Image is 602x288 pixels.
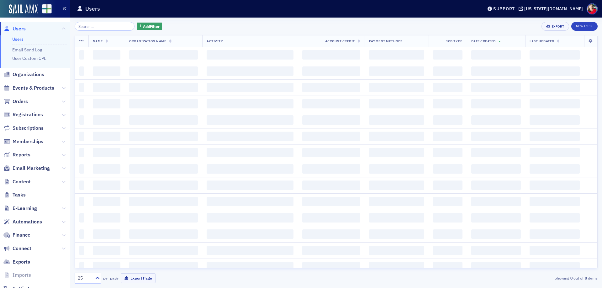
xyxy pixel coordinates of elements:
span: Finance [13,232,30,238]
span: ‌ [471,115,521,125]
span: Events & Products [13,85,54,92]
span: ‌ [129,115,198,125]
span: ‌ [471,50,521,60]
span: ‌ [129,83,198,92]
span: ‌ [93,83,121,92]
div: [US_STATE][DOMAIN_NAME] [524,6,583,12]
span: ‌ [433,181,462,190]
span: ‌ [79,132,84,141]
span: Organization Name [129,39,166,43]
span: ‌ [129,197,198,206]
a: Users [12,36,24,42]
span: ‌ [79,66,84,76]
span: ‌ [93,246,121,255]
span: ‌ [530,132,580,141]
span: ‌ [129,66,198,76]
span: ‌ [369,246,424,255]
span: ‌ [433,66,462,76]
span: ‌ [129,99,198,108]
a: User Custom CPE [12,55,46,61]
a: Reports [3,151,30,158]
div: Support [493,6,515,12]
span: ‌ [79,229,84,239]
a: New User [571,22,598,31]
span: ‌ [93,164,121,174]
span: ‌ [433,148,462,157]
span: Connect [13,245,31,252]
img: SailAMX [42,4,52,14]
span: ‌ [93,148,121,157]
a: Email Marketing [3,165,50,172]
span: ‌ [471,83,521,92]
span: ‌ [530,164,580,174]
span: ‌ [369,99,424,108]
span: ‌ [530,213,580,223]
span: ‌ [79,213,84,223]
a: E-Learning [3,205,37,212]
span: ‌ [207,99,293,108]
span: ‌ [93,50,121,60]
span: ‌ [93,99,121,108]
span: Profile [587,3,598,14]
span: ‌ [302,181,360,190]
span: ‌ [129,262,198,271]
span: Tasks [13,191,26,198]
span: ‌ [369,148,424,157]
span: ‌ [93,115,121,125]
span: ‌ [207,229,293,239]
span: Payment Methods [369,39,403,43]
span: ‌ [207,164,293,174]
span: ‌ [530,66,580,76]
span: ‌ [302,197,360,206]
span: ‌ [433,83,462,92]
span: ‌ [369,83,424,92]
span: ‌ [369,164,424,174]
span: ‌ [471,164,521,174]
span: ‌ [369,132,424,141]
strong: 0 [569,275,573,281]
span: ‌ [93,229,121,239]
span: Automations [13,218,42,225]
span: ‌ [79,246,84,255]
span: ‌ [369,181,424,190]
span: Content [13,178,31,185]
span: ‌ [93,213,121,223]
span: ‌ [471,132,521,141]
span: ‌ [369,229,424,239]
span: ‌ [93,132,121,141]
span: ‌ [433,246,462,255]
a: Exports [3,259,30,265]
span: ‌ [471,99,521,108]
span: Account Credit [325,39,355,43]
h1: Users [85,5,100,13]
span: ‌ [302,213,360,223]
span: ‌ [433,229,462,239]
span: ‌ [129,132,198,141]
span: ‌ [369,262,424,271]
span: ‌ [302,83,360,92]
span: ‌ [530,99,580,108]
span: ‌ [302,164,360,174]
span: ‌ [471,246,521,255]
span: ‌ [369,50,424,60]
span: ‌ [302,66,360,76]
span: ‌ [207,262,293,271]
span: Exports [13,259,30,265]
span: ‌ [79,50,84,60]
span: ‌ [433,50,462,60]
span: ‌ [471,229,521,239]
a: Registrations [3,111,43,118]
span: ‌ [471,262,521,271]
span: ‌ [530,181,580,190]
span: ‌ [433,197,462,206]
span: ‌ [530,148,580,157]
span: ‌ [433,132,462,141]
strong: 0 [584,275,588,281]
span: ‌ [93,262,121,271]
div: Export [552,25,564,28]
a: Organizations [3,71,44,78]
span: ‌ [79,148,84,157]
span: ‌ [530,115,580,125]
span: Job Type [446,39,462,43]
span: E-Learning [13,205,37,212]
